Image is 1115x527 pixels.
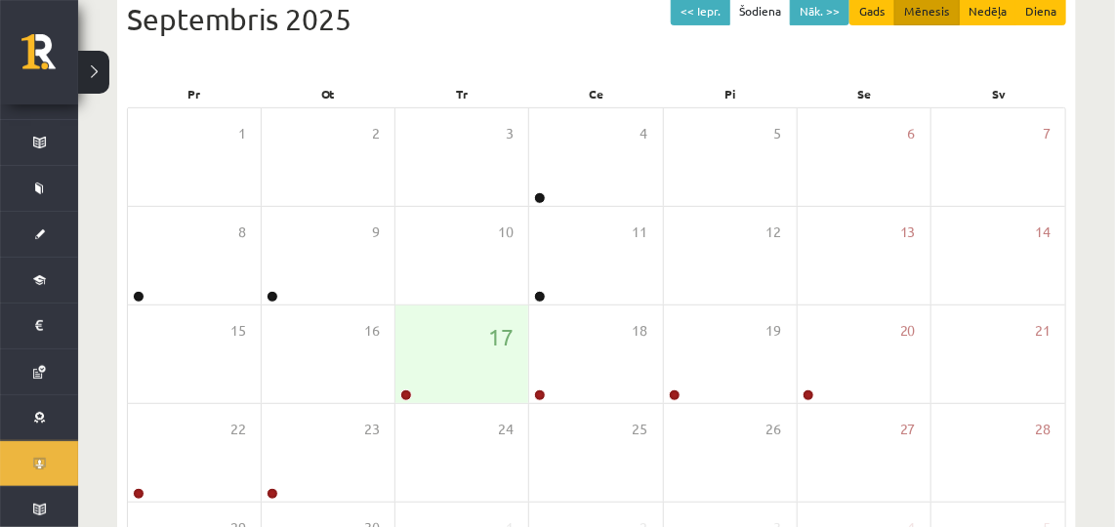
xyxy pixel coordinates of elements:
[1035,419,1051,440] span: 28
[1035,320,1051,342] span: 21
[21,34,78,83] a: Rīgas 1. Tālmācības vidusskola
[238,222,246,243] span: 8
[766,320,782,342] span: 19
[498,419,514,440] span: 24
[766,419,782,440] span: 26
[261,80,394,107] div: Ot
[395,80,529,107] div: Tr
[230,320,246,342] span: 15
[127,80,261,107] div: Pr
[1043,123,1051,144] span: 7
[498,222,514,243] span: 10
[640,123,648,144] span: 4
[230,419,246,440] span: 22
[633,222,648,243] span: 11
[766,222,782,243] span: 12
[488,320,514,353] span: 17
[908,123,916,144] span: 6
[900,222,916,243] span: 13
[372,222,380,243] span: 9
[506,123,514,144] span: 3
[774,123,782,144] span: 5
[664,80,798,107] div: Pi
[372,123,380,144] span: 2
[364,320,380,342] span: 16
[633,320,648,342] span: 18
[1035,222,1051,243] span: 14
[798,80,931,107] div: Se
[364,419,380,440] span: 23
[529,80,663,107] div: Ce
[900,419,916,440] span: 27
[932,80,1066,107] div: Sv
[633,419,648,440] span: 25
[900,320,916,342] span: 20
[238,123,246,144] span: 1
